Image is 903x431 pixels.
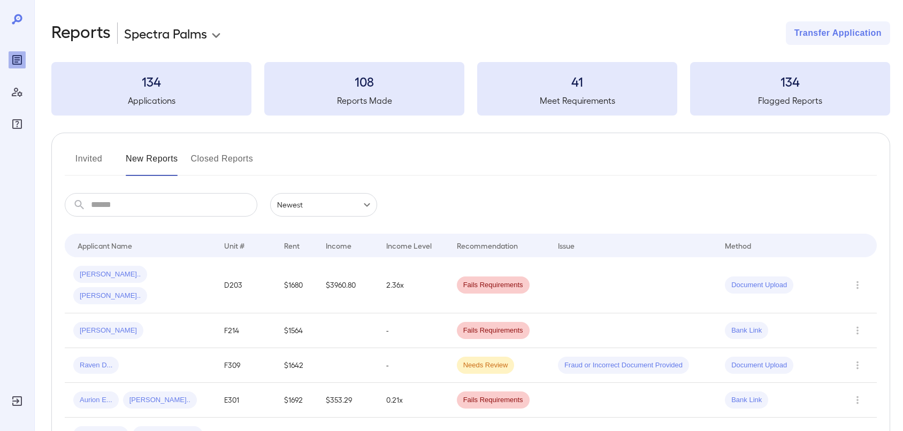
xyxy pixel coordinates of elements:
span: [PERSON_NAME].. [123,395,197,405]
td: - [378,348,448,383]
div: Rent [284,239,301,252]
div: Issue [558,239,575,252]
button: Row Actions [849,276,866,294]
div: Log Out [9,392,26,410]
span: [PERSON_NAME] [73,326,143,336]
td: $3960.80 [317,257,378,313]
span: Document Upload [725,280,793,290]
button: Row Actions [849,391,866,409]
div: Manage Users [9,83,26,101]
td: $1692 [276,383,317,418]
td: 0.21x [378,383,448,418]
div: Reports [9,51,26,68]
div: Newest [270,193,377,217]
summary: 134Applications108Reports Made41Meet Requirements134Flagged Reports [51,62,890,116]
p: Spectra Palms [124,25,207,42]
div: FAQ [9,116,26,133]
h3: 41 [477,73,677,90]
button: Transfer Application [786,21,890,45]
span: Raven D... [73,360,119,371]
span: Fails Requirements [457,395,530,405]
span: Fraud or Incorrect Document Provided [558,360,689,371]
td: $353.29 [317,383,378,418]
td: $1564 [276,313,317,348]
h5: Applications [51,94,251,107]
div: Method [725,239,751,252]
h5: Flagged Reports [690,94,890,107]
div: Applicant Name [78,239,132,252]
h5: Meet Requirements [477,94,677,107]
span: Aurion E... [73,395,119,405]
span: Bank Link [725,395,768,405]
h3: 134 [690,73,890,90]
h5: Reports Made [264,94,464,107]
span: Document Upload [725,360,793,371]
span: Fails Requirements [457,326,530,336]
button: New Reports [126,150,178,176]
button: Row Actions [849,322,866,339]
span: Needs Review [457,360,515,371]
span: Fails Requirements [457,280,530,290]
td: $1642 [276,348,317,383]
td: D203 [216,257,276,313]
span: [PERSON_NAME].. [73,291,147,301]
div: Recommendation [457,239,518,252]
span: Bank Link [725,326,768,336]
div: Unit # [224,239,244,252]
td: $1680 [276,257,317,313]
h2: Reports [51,21,111,45]
button: Invited [65,150,113,176]
div: Income Level [386,239,432,252]
td: F214 [216,313,276,348]
span: [PERSON_NAME].. [73,270,147,280]
td: E301 [216,383,276,418]
h3: 108 [264,73,464,90]
td: - [378,313,448,348]
td: 2.36x [378,257,448,313]
td: F309 [216,348,276,383]
h3: 134 [51,73,251,90]
button: Row Actions [849,357,866,374]
div: Income [326,239,351,252]
button: Closed Reports [191,150,254,176]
